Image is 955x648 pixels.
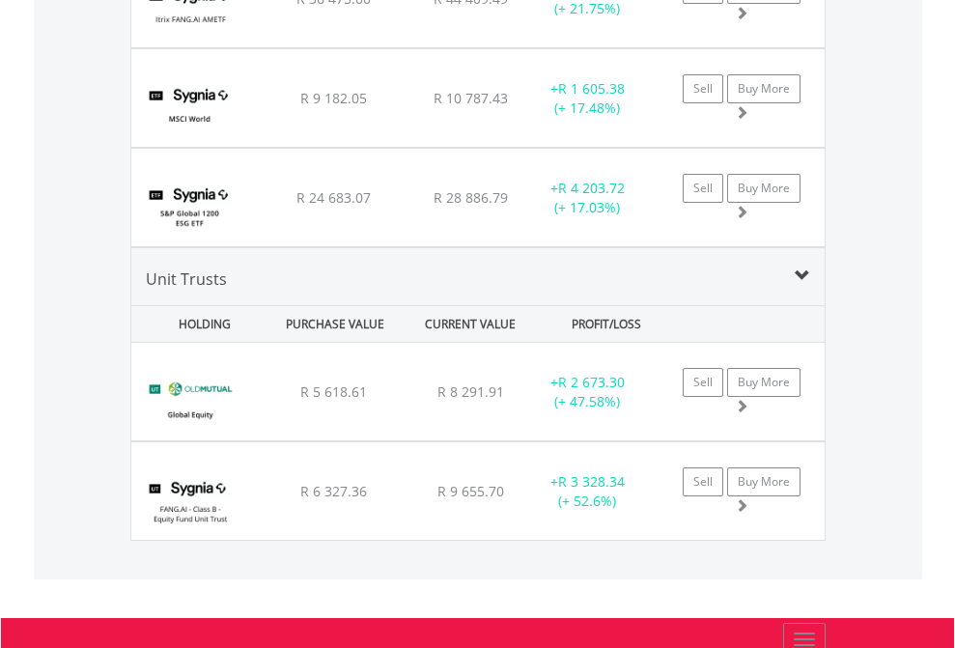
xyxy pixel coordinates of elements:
[300,382,367,401] span: R 5 618.61
[437,482,504,500] span: R 9 655.70
[405,306,536,342] div: CURRENT VALUE
[527,79,648,118] div: + (+ 17.48%)
[269,306,401,342] div: PURCHASE VALUE
[146,268,227,290] span: Unit Trusts
[527,472,648,511] div: + (+ 52.6%)
[727,368,801,397] a: Buy More
[434,89,508,107] span: R 10 787.43
[727,467,801,496] a: Buy More
[683,467,723,496] a: Sell
[141,466,239,535] img: UT.ZA.SYGLB.png
[558,472,625,491] span: R 3 328.34
[437,382,504,401] span: R 8 291.91
[727,174,801,203] a: Buy More
[141,73,239,142] img: TFSA.SYGWD.png
[527,373,648,411] div: + (+ 47.58%)
[300,89,367,107] span: R 9 182.05
[683,174,723,203] a: Sell
[558,79,625,98] span: R 1 605.38
[141,173,239,241] img: TFSA.SYGESG.png
[141,367,239,436] img: UT.ZA.OMGB1.png
[727,74,801,103] a: Buy More
[558,179,625,197] span: R 4 203.72
[683,74,723,103] a: Sell
[558,373,625,391] span: R 2 673.30
[683,368,723,397] a: Sell
[133,306,265,342] div: HOLDING
[541,306,672,342] div: PROFIT/LOSS
[296,188,371,207] span: R 24 683.07
[300,482,367,500] span: R 6 327.36
[527,179,648,217] div: + (+ 17.03%)
[434,188,508,207] span: R 28 886.79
